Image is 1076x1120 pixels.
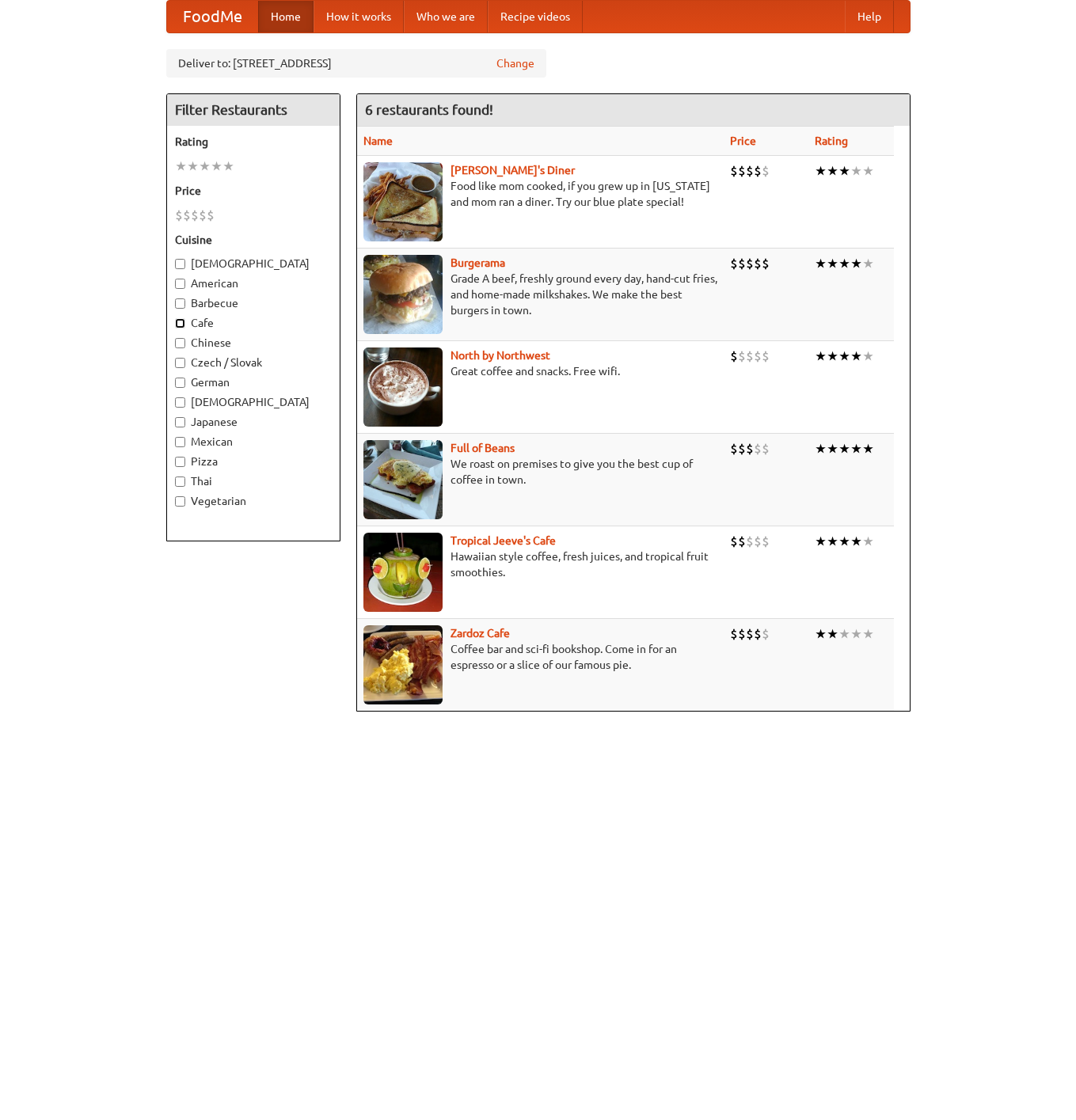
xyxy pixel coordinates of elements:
[815,255,827,272] li: ★
[175,355,332,370] label: Czech / Slovak
[862,255,874,272] li: ★
[815,440,827,457] li: ★
[827,625,838,643] li: ★
[363,271,717,318] p: Grade A beef, freshly ground every day, hand-cut fries, and home-made milkshakes. We make the bes...
[838,255,850,272] li: ★
[175,378,185,388] input: German
[838,440,850,457] li: ★
[827,255,838,272] li: ★
[862,162,874,180] li: ★
[175,315,332,331] label: Cafe
[175,275,332,291] label: American
[762,533,770,550] li: $
[451,256,505,269] b: Burgerama
[199,207,207,224] li: $
[762,162,770,180] li: $
[175,457,185,467] input: Pizza
[199,158,211,175] li: ★
[738,255,746,272] li: $
[175,476,185,487] input: Thai
[827,440,838,457] li: ★
[175,454,332,469] label: Pizza
[838,347,850,365] li: ★
[862,533,874,550] li: ★
[175,335,332,351] label: Chinese
[175,183,332,199] h5: Price
[191,207,199,224] li: $
[850,255,862,272] li: ★
[365,102,493,117] ng-pluralize: 6 restaurants found!
[175,318,185,328] input: Cafe
[451,442,515,454] a: Full of Beans
[850,347,862,365] li: ★
[175,417,185,427] input: Japanese
[167,94,340,126] h4: Filter Restaurants
[451,164,575,177] a: [PERSON_NAME]'s Diner
[815,135,848,147] a: Rating
[762,255,770,272] li: $
[827,533,838,550] li: ★
[175,158,187,175] li: ★
[363,456,717,488] p: We roast on premises to give you the best cup of coffee in town.
[363,625,443,704] img: zardoz.jpg
[175,394,332,410] label: [DEMOGRAPHIC_DATA]
[363,363,717,379] p: Great coffee and snacks. Free wifi.
[815,533,827,550] li: ★
[850,625,862,643] li: ★
[838,533,850,550] li: ★
[862,625,874,643] li: ★
[738,533,746,550] li: $
[746,440,754,457] li: $
[746,533,754,550] li: $
[314,1,404,32] a: How it works
[175,374,332,390] label: German
[730,440,738,457] li: $
[754,533,762,550] li: $
[488,1,583,32] a: Recipe videos
[762,440,770,457] li: $
[730,625,738,643] li: $
[754,162,762,180] li: $
[838,625,850,643] li: ★
[746,162,754,180] li: $
[762,347,770,365] li: $
[838,162,850,180] li: ★
[363,347,443,427] img: north.jpg
[175,134,332,150] h5: Rating
[175,338,185,348] input: Chinese
[730,135,756,147] a: Price
[815,625,827,643] li: ★
[175,207,183,224] li: $
[175,493,332,509] label: Vegetarian
[738,440,746,457] li: $
[363,255,443,334] img: burgerama.jpg
[862,347,874,365] li: ★
[258,1,314,32] a: Home
[363,178,717,210] p: Food like mom cooked, if you grew up in [US_STATE] and mom ran a diner. Try our blue plate special!
[746,255,754,272] li: $
[815,347,827,365] li: ★
[363,641,717,673] p: Coffee bar and sci-fi bookshop. Come in for an espresso or a slice of our famous pie.
[363,135,393,147] a: Name
[363,440,443,519] img: beans.jpg
[175,496,185,507] input: Vegetarian
[730,533,738,550] li: $
[175,437,185,447] input: Mexican
[187,158,199,175] li: ★
[175,358,185,368] input: Czech / Slovak
[451,349,550,362] a: North by Northwest
[363,549,717,580] p: Hawaiian style coffee, fresh juices, and tropical fruit smoothies.
[175,397,185,408] input: [DEMOGRAPHIC_DATA]
[754,255,762,272] li: $
[845,1,894,32] a: Help
[167,1,258,32] a: FoodMe
[738,347,746,365] li: $
[451,534,556,547] a: Tropical Jeeve's Cafe
[451,627,510,640] b: Zardoz Cafe
[754,347,762,365] li: $
[175,256,332,271] label: [DEMOGRAPHIC_DATA]
[754,625,762,643] li: $
[175,434,332,450] label: Mexican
